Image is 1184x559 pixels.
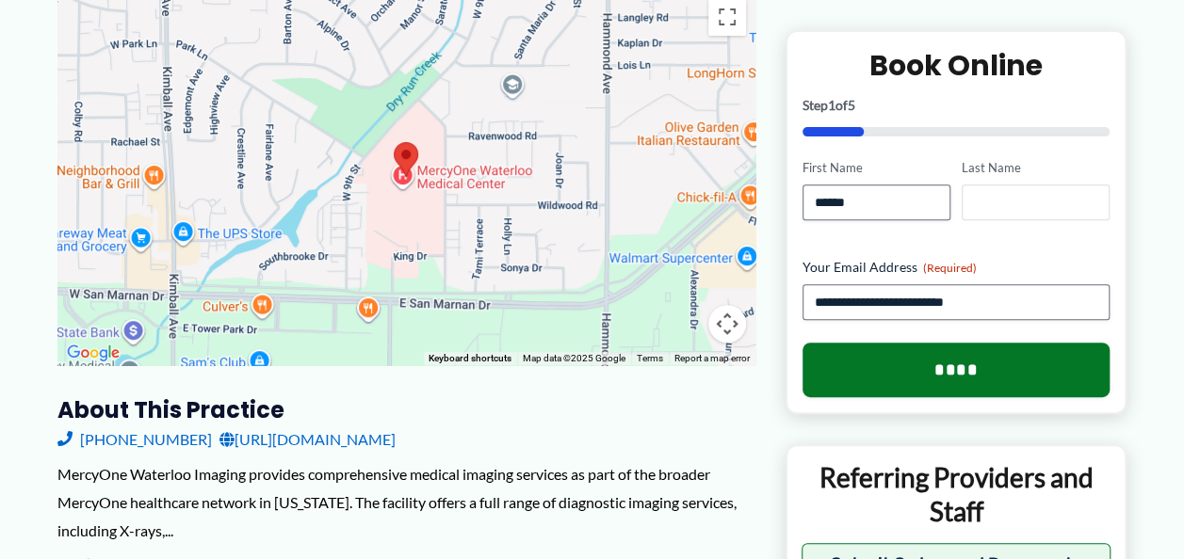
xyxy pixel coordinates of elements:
span: Map data ©2025 Google [523,353,625,363]
h2: Book Online [803,47,1111,84]
a: [PHONE_NUMBER] [57,425,212,454]
span: (Required) [923,261,977,275]
p: Step of [803,99,1111,112]
a: Terms (opens in new tab) [637,353,663,363]
label: Last Name [962,159,1110,177]
a: [URL][DOMAIN_NAME] [219,425,396,454]
div: MercyOne Waterloo Imaging provides comprehensive medical imaging services as part of the broader ... [57,460,755,544]
span: 1 [828,97,835,113]
button: Keyboard shortcuts [429,352,511,365]
label: Your Email Address [803,258,1111,277]
h3: About this practice [57,395,755,424]
a: Report a map error [674,353,750,363]
label: First Name [803,159,950,177]
a: Open this area in Google Maps (opens a new window) [62,341,124,365]
button: Map camera controls [708,305,746,343]
img: Google [62,341,124,365]
p: Referring Providers and Staff [802,460,1111,529]
span: 5 [848,97,855,113]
